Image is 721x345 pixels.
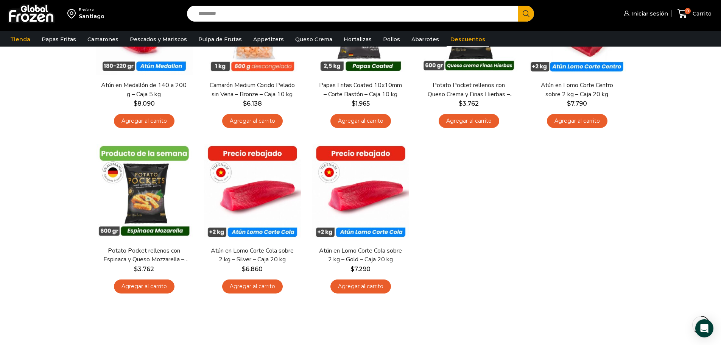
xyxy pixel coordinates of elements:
[459,100,462,107] span: $
[195,32,246,47] a: Pulpa de Frutas
[330,279,391,293] a: Agregar al carrito: “Atún en Lomo Corte Cola sobre 2 kg - Gold – Caja 20 kg”
[547,114,607,128] a: Agregar al carrito: “Atún en Lomo Corte Centro sobre 2 kg - Caja 20 kg”
[100,81,187,98] a: Atún en Medallón de 140 a 200 g – Caja 5 kg
[209,247,296,264] a: Atún en Lomo Corte Cola sobre 2 kg – Silver – Caja 20 kg
[350,265,354,273] span: $
[408,32,443,47] a: Abarrotes
[243,100,247,107] span: $
[518,6,534,22] button: Search button
[533,81,620,98] a: Atún en Lomo Corte Centro sobre 2 kg – Caja 20 kg
[291,32,336,47] a: Queso Crema
[317,247,404,264] a: Atún en Lomo Corte Cola sobre 2 kg – Gold – Caja 20 kg
[695,319,713,337] div: Open Intercom Messenger
[134,265,154,273] bdi: 3.762
[459,100,479,107] bdi: 3.762
[447,32,489,47] a: Descuentos
[249,32,288,47] a: Appetizers
[379,32,404,47] a: Pollos
[84,32,122,47] a: Camarones
[242,265,263,273] bdi: 6.860
[243,100,262,107] bdi: 6.138
[317,81,404,98] a: Papas Fritas Coated 10x10mm – Corte Bastón – Caja 10 kg
[330,114,391,128] a: Agregar al carrito: “Papas Fritas Coated 10x10mm - Corte Bastón - Caja 10 kg”
[209,81,296,98] a: Camarón Medium Cocido Pelado sin Vena – Bronze – Caja 10 kg
[134,100,137,107] span: $
[352,100,355,107] span: $
[425,81,512,98] a: Potato Pocket rellenos con Queso Crema y Finas Hierbas – Caja 8.4 kg
[222,279,283,293] a: Agregar al carrito: “Atún en Lomo Corte Cola sobre 2 kg - Silver - Caja 20 kg”
[439,114,499,128] a: Agregar al carrito: “Potato Pocket rellenos con Queso Crema y Finas Hierbas - Caja 8.4 kg”
[340,32,375,47] a: Hortalizas
[134,265,138,273] span: $
[242,265,246,273] span: $
[100,247,187,264] a: Potato Pocket rellenos con Espinaca y Queso Mozzarella – Caja 8.4 kg
[629,10,668,17] span: Iniciar sesión
[67,7,79,20] img: address-field-icon.svg
[567,100,587,107] bdi: 7.790
[114,279,174,293] a: Agregar al carrito: “Potato Pocket rellenos con Espinaca y Queso Mozzarella - Caja 8.4 kg”
[79,7,104,12] div: Enviar a
[676,5,713,23] a: 0 Carrito
[38,32,80,47] a: Papas Fritas
[622,6,668,21] a: Iniciar sesión
[350,265,371,273] bdi: 7.290
[352,100,370,107] bdi: 1.965
[567,100,571,107] span: $
[222,114,283,128] a: Agregar al carrito: “Camarón Medium Cocido Pelado sin Vena - Bronze - Caja 10 kg”
[691,10,712,17] span: Carrito
[685,8,691,14] span: 0
[79,12,104,20] div: Santiago
[6,32,34,47] a: Tienda
[126,32,191,47] a: Pescados y Mariscos
[134,100,155,107] bdi: 8.090
[114,114,174,128] a: Agregar al carrito: “Atún en Medallón de 140 a 200 g - Caja 5 kg”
